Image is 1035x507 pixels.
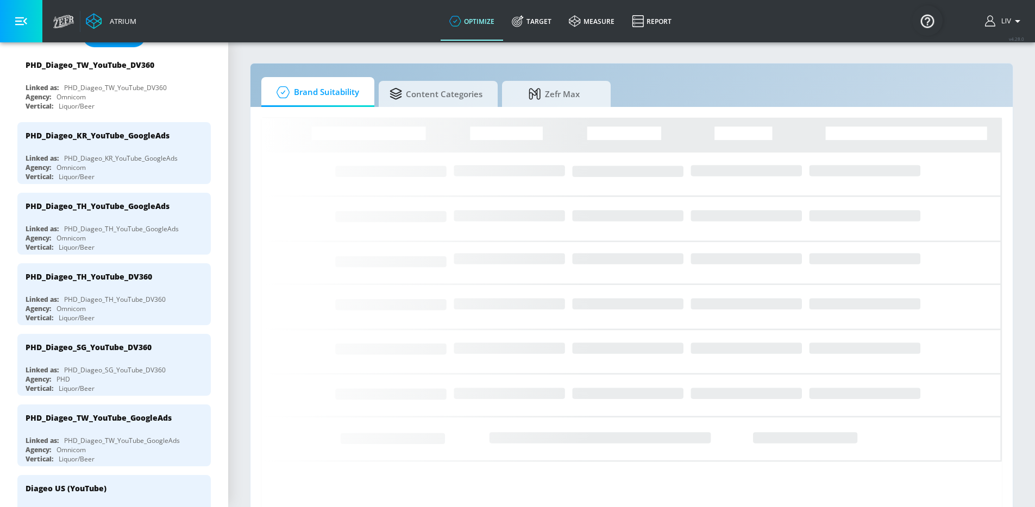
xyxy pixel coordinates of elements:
div: PHD_Diageo_KR_YouTube_GoogleAds [64,154,178,163]
div: PHD_Diageo_KR_YouTube_GoogleAdsLinked as:PHD_Diageo_KR_YouTube_GoogleAdsAgency:OmnicomVertical:Li... [17,122,211,184]
a: optimize [441,2,503,41]
div: PHD_Diageo_TW_YouTube_DV360Linked as:PHD_Diageo_TW_YouTube_DV360Agency:OmnicomVertical:Liquor/Beer [17,52,211,113]
div: PHD_Diageo_TW_YouTube_DV360 [26,60,154,70]
div: Vertical: [26,102,53,111]
div: PHD_Diageo_TW_YouTube_GoogleAdsLinked as:PHD_Diageo_TW_YouTube_GoogleAdsAgency:OmnicomVertical:Li... [17,404,211,466]
div: Liquor/Beer [59,313,95,322]
div: PHD_Diageo_TH_YouTube_DV360 [64,295,166,304]
div: PHD_Diageo_TW_YouTube_DV360 [64,83,167,92]
div: Agency: [26,304,51,313]
div: Agency: [26,233,51,243]
div: Omnicom [57,233,86,243]
a: measure [560,2,623,41]
a: Report [623,2,680,41]
div: Liquor/Beer [59,384,95,393]
div: Agency: [26,92,51,102]
div: PHD_Diageo_TH_YouTube_GoogleAds [64,224,179,233]
span: Content Categories [390,81,482,107]
div: Agency: [26,163,51,172]
button: Liv [985,15,1024,28]
div: Atrium [105,16,136,26]
div: Vertical: [26,384,53,393]
div: PHD [57,375,70,384]
div: PHD_Diageo_TW_YouTube_GoogleAds [64,436,180,445]
span: Zefr Max [513,81,595,107]
div: Agency: [26,445,51,454]
span: login as: liv.ho@zefr.com [997,17,1011,25]
div: PHD_Diageo_SG_YouTube_DV360Linked as:PHD_Diageo_SG_YouTube_DV360Agency:PHDVertical:Liquor/Beer [17,334,211,396]
div: PHD_Diageo_TH_YouTube_GoogleAdsLinked as:PHD_Diageo_TH_YouTube_GoogleAdsAgency:OmnicomVertical:Li... [17,193,211,255]
div: Omnicom [57,445,86,454]
div: PHD_Diageo_TH_YouTube_DV360Linked as:PHD_Diageo_TH_YouTube_DV360Agency:OmnicomVertical:Liquor/Beer [17,263,211,325]
div: Linked as: [26,436,59,445]
div: Vertical: [26,243,53,252]
div: PHD_Diageo_SG_YouTube_DV360 [26,342,152,352]
div: Liquor/Beer [59,102,95,111]
div: Vertical: [26,172,53,181]
div: Agency: [26,375,51,384]
div: PHD_Diageo_TH_YouTube_GoogleAds [26,201,170,211]
div: Linked as: [26,83,59,92]
a: Atrium [86,13,136,29]
div: Omnicom [57,304,86,313]
div: PHD_Diageo_TH_YouTube_DV360 [26,271,152,282]
div: Liquor/Beer [59,454,95,464]
div: Linked as: [26,224,59,233]
div: Omnicom [57,92,86,102]
div: Vertical: [26,313,53,322]
button: Open Resource Center [912,5,943,36]
div: Omnicom [57,163,86,172]
div: Liquor/Beer [59,172,95,181]
span: v 4.28.0 [1009,36,1024,42]
div: Diageo US (YouTube) [26,483,106,493]
div: Vertical: [26,454,53,464]
div: PHD_Diageo_KR_YouTube_GoogleAds [26,130,170,141]
div: Linked as: [26,365,59,375]
div: Linked as: [26,154,59,163]
div: Liquor/Beer [59,243,95,252]
div: PHD_Diageo_SG_YouTube_DV360 [64,365,166,375]
div: Linked as: [26,295,59,304]
span: Brand Suitability [272,79,359,105]
div: PHD_Diageo_TW_YouTube_GoogleAds [26,413,172,423]
a: Target [503,2,560,41]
